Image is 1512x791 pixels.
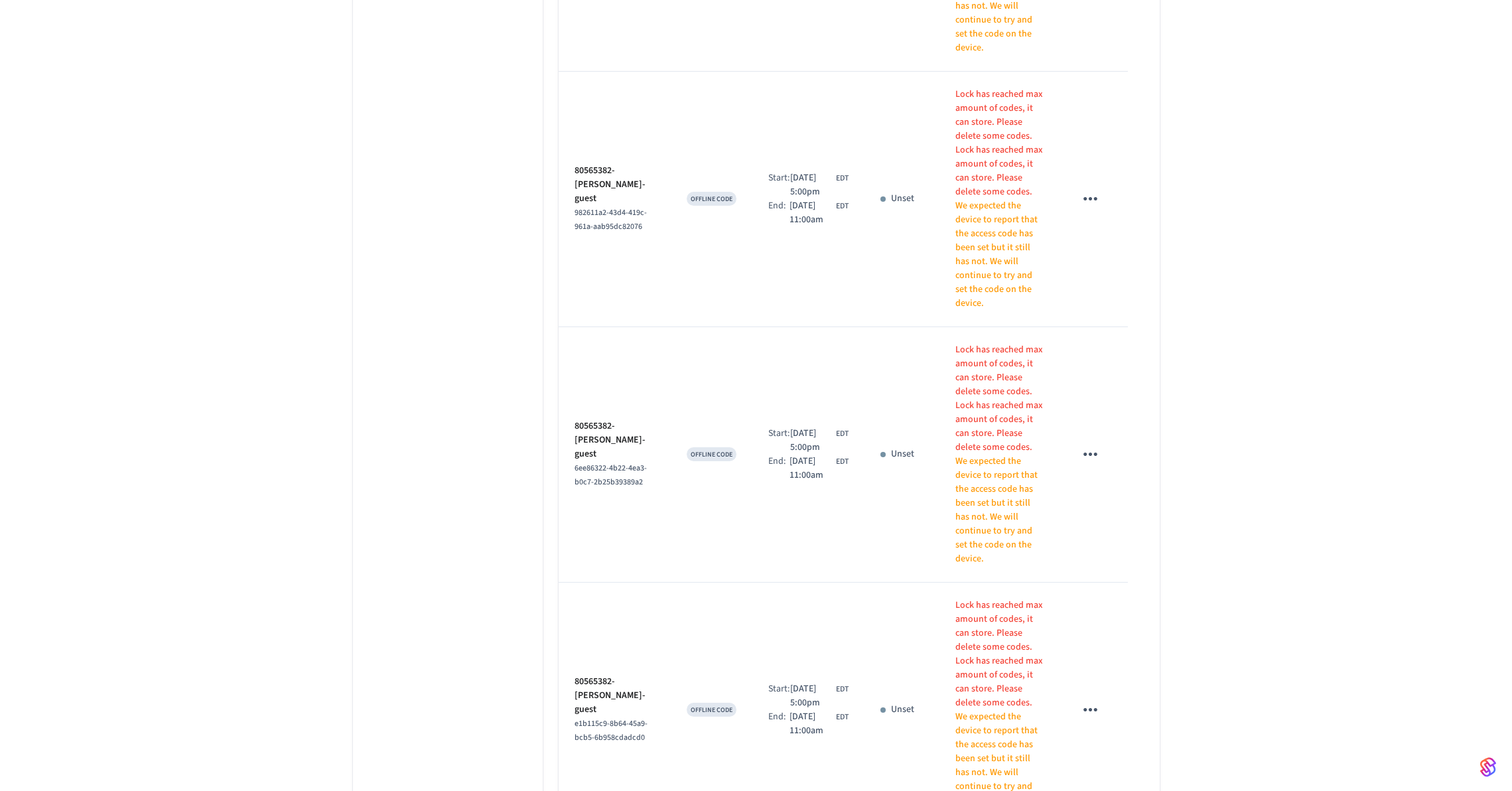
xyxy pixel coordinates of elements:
div: America/New_York [790,682,849,710]
span: e1b115c9-8b64-45a9-bcb5-6b958cdadcd0 [575,718,648,743]
p: Unset [891,703,914,717]
p: Lock has reached max amount of codes, it can store. Please delete some codes. [955,88,1043,143]
div: Start: [768,682,790,710]
p: We expected the device to report that the access code has been set but it still has not. We will ... [955,199,1043,311]
div: End: [768,455,790,482]
span: EDT [836,428,849,440]
span: EDT [836,200,849,212]
div: America/New_York [790,710,849,738]
p: Lock has reached max amount of codes, it can store. Please delete some codes. [955,654,1043,710]
span: [DATE] 5:00pm [790,171,833,199]
div: End: [768,710,790,738]
span: [DATE] 5:00pm [790,427,833,455]
div: Start: [768,171,790,199]
span: EDT [836,173,849,184]
p: Lock has reached max amount of codes, it can store. Please delete some codes. [955,343,1043,399]
p: Lock has reached max amount of codes, it can store. Please delete some codes. [955,143,1043,199]
p: We expected the device to report that the access code has been set but it still has not. We will ... [955,455,1043,566]
span: OFFLINE CODE [691,705,732,715]
p: Unset [891,192,914,206]
div: America/New_York [790,427,849,455]
span: 6ee86322-4b22-4ea3-b0c7-2b25b39389a2 [575,463,647,488]
p: Lock has reached max amount of codes, it can store. Please delete some codes. [955,599,1043,654]
span: [DATE] 11:00am [790,710,833,738]
p: 80565382-[PERSON_NAME]-guest [575,419,655,461]
span: OFFLINE CODE [691,194,732,204]
div: Start: [768,427,790,455]
span: [DATE] 11:00am [790,455,833,482]
img: SeamLogoGradient.69752ec5.svg [1480,756,1496,778]
span: [DATE] 11:00am [790,199,833,227]
span: EDT [836,683,849,695]
p: 80565382-[PERSON_NAME]-guest [575,164,655,206]
span: EDT [836,456,849,468]
span: OFFLINE CODE [691,450,732,459]
p: Lock has reached max amount of codes, it can store. Please delete some codes. [955,399,1043,455]
span: 982611a2-43d4-419c-961a-aab95dc82076 [575,207,647,232]
div: End: [768,199,790,227]
span: EDT [836,711,849,723]
p: Unset [891,447,914,461]
span: [DATE] 5:00pm [790,682,833,710]
div: America/New_York [790,199,849,227]
div: America/New_York [790,455,849,482]
p: 80565382-[PERSON_NAME]-guest [575,675,655,717]
div: America/New_York [790,171,849,199]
